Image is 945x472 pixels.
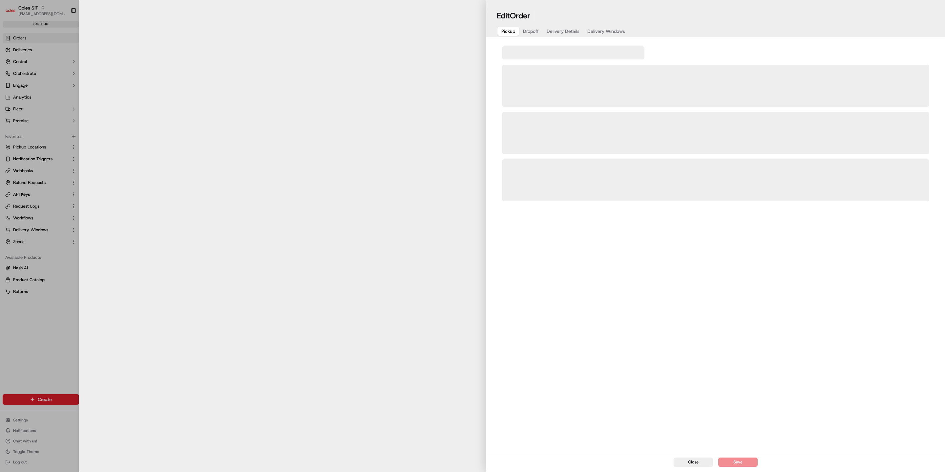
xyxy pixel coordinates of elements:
[674,458,713,467] button: Close
[523,28,539,34] span: Dropoff
[497,11,530,21] h1: Edit
[510,11,530,21] span: Order
[501,28,515,34] span: Pickup
[547,28,579,34] span: Delivery Details
[587,28,625,34] span: Delivery Windows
